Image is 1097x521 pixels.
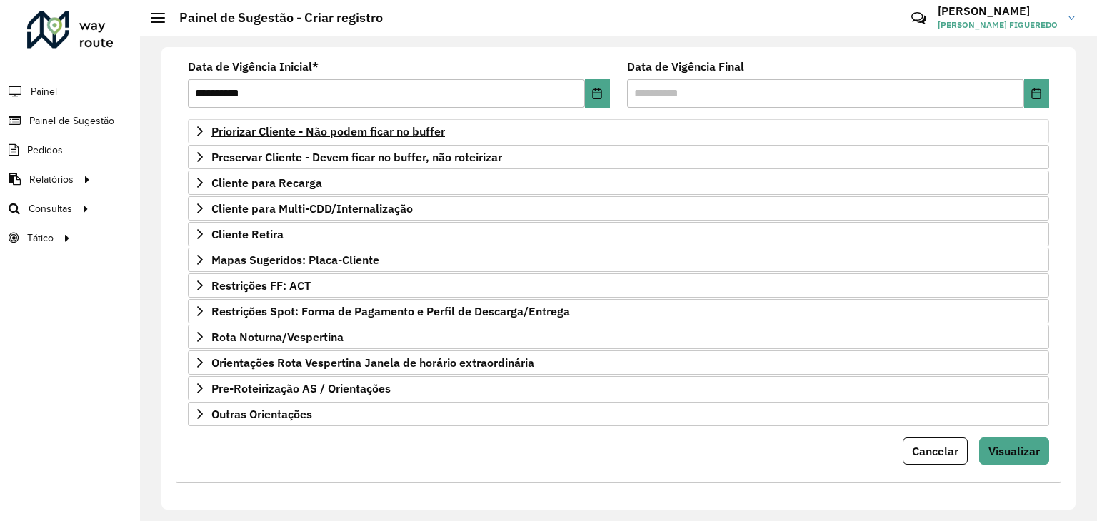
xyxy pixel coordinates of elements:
a: Cliente para Multi-CDD/Internalização [188,196,1049,221]
a: Restrições FF: ACT [188,273,1049,298]
span: Pedidos [27,143,63,158]
span: Restrições FF: ACT [211,280,311,291]
h2: Painel de Sugestão - Criar registro [165,10,383,26]
span: Orientações Rota Vespertina Janela de horário extraordinária [211,357,534,368]
span: [PERSON_NAME] FIGUEREDO [938,19,1058,31]
span: Rota Noturna/Vespertina [211,331,344,343]
a: Priorizar Cliente - Não podem ficar no buffer [188,119,1049,143]
button: Visualizar [979,437,1049,465]
span: Pre-Roteirização AS / Orientações [211,383,391,394]
span: Cliente para Recarga [211,177,322,188]
a: Orientações Rota Vespertina Janela de horário extraordinária [188,350,1049,375]
a: Rota Noturna/Vespertina [188,325,1049,349]
span: Consultas [29,201,72,216]
span: Cancelar [912,444,958,458]
span: Restrições Spot: Forma de Pagamento e Perfil de Descarga/Entrega [211,305,570,317]
button: Cancelar [903,437,968,465]
span: Relatórios [29,172,74,187]
span: Painel de Sugestão [29,113,114,128]
span: Tático [27,231,54,246]
span: Preservar Cliente - Devem ficar no buffer, não roteirizar [211,151,502,163]
span: Cliente Retira [211,228,284,240]
span: Priorizar Cliente - Não podem ficar no buffer [211,126,445,137]
a: Preservar Cliente - Devem ficar no buffer, não roteirizar [188,145,1049,169]
label: Data de Vigência Final [627,58,744,75]
h3: [PERSON_NAME] [938,4,1058,18]
span: Visualizar [988,444,1040,458]
button: Choose Date [1024,79,1049,108]
a: Contato Rápido [903,3,934,34]
span: Cliente para Multi-CDD/Internalização [211,203,413,214]
a: Cliente Retira [188,222,1049,246]
span: Painel [31,84,57,99]
a: Outras Orientações [188,402,1049,426]
a: Pre-Roteirização AS / Orientações [188,376,1049,400]
span: Outras Orientações [211,408,312,420]
span: Mapas Sugeridos: Placa-Cliente [211,254,379,265]
label: Data de Vigência Inicial [188,58,319,75]
a: Restrições Spot: Forma de Pagamento e Perfil de Descarga/Entrega [188,299,1049,323]
button: Choose Date [585,79,610,108]
a: Cliente para Recarga [188,171,1049,195]
a: Mapas Sugeridos: Placa-Cliente [188,248,1049,272]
